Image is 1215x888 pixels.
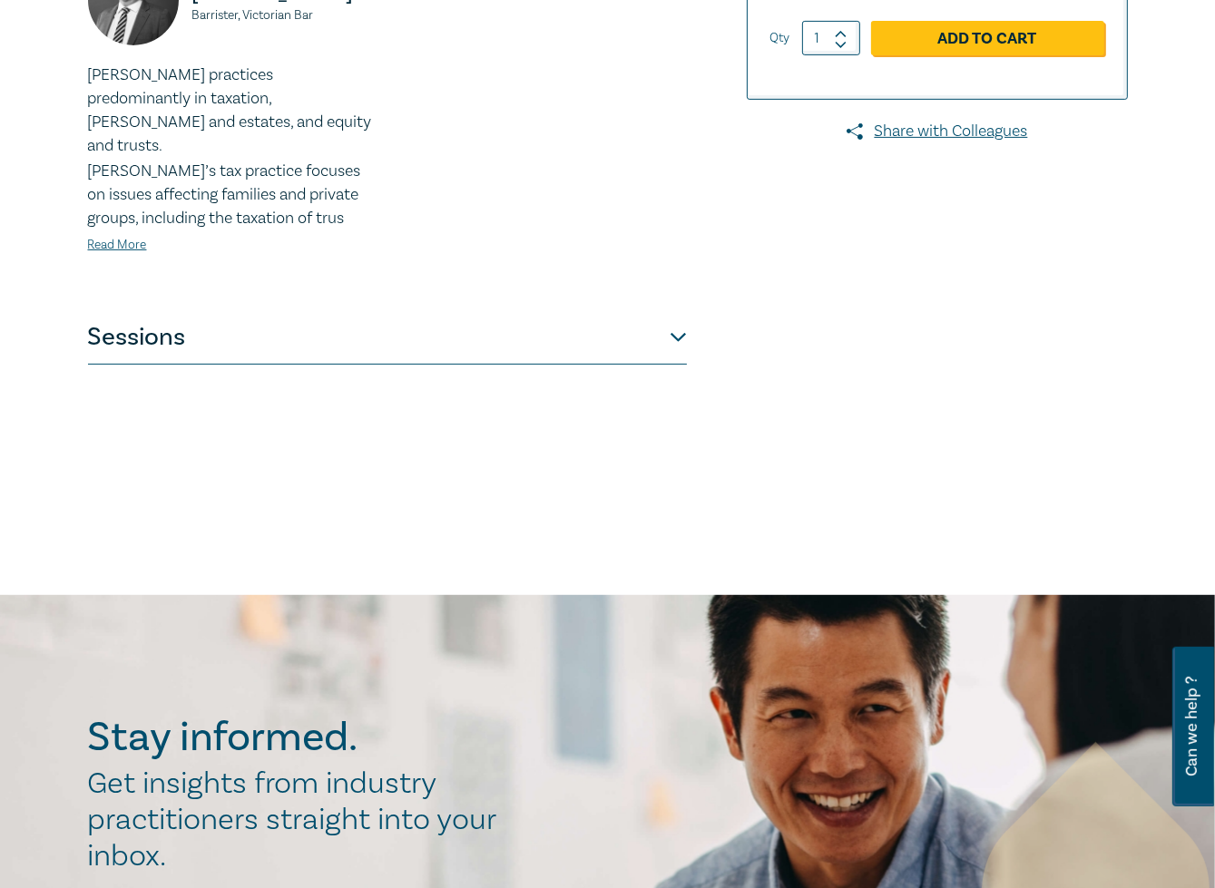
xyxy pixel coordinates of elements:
h2: Stay informed. [88,714,516,761]
a: Share with Colleagues [747,120,1128,143]
input: 1 [802,21,860,55]
small: Barrister, Victorian Bar [192,9,377,22]
span: Can we help ? [1183,658,1200,795]
p: [PERSON_NAME]’s tax practice focuses on issues affecting families and private groups, including t... [88,160,377,230]
a: Read More [88,237,147,253]
button: Sessions [88,310,687,365]
label: Qty [770,28,790,48]
p: [PERSON_NAME] practices predominantly in taxation, [PERSON_NAME] and estates, and equity and trusts. [88,63,377,158]
h2: Get insights from industry practitioners straight into your inbox. [88,766,516,874]
a: Add to Cart [871,21,1104,55]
